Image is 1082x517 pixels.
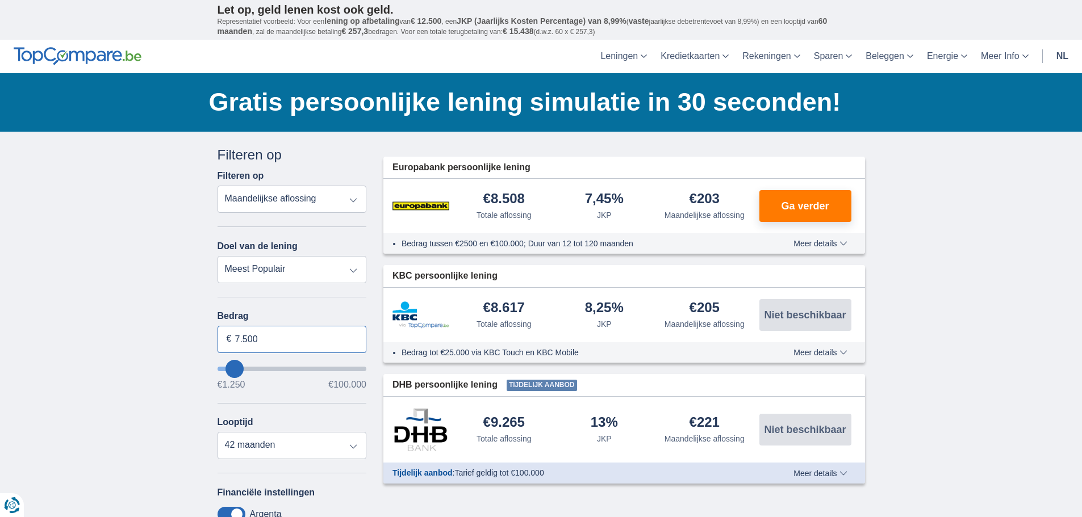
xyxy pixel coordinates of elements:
[736,40,807,73] a: Rekeningen
[402,238,752,249] li: Bedrag tussen €2500 en €100.000; Duur van 12 tot 120 maanden
[483,301,525,316] div: €8.617
[392,408,449,451] img: product.pl.alt DHB Bank
[764,424,846,435] span: Niet beschikbaar
[585,192,624,207] div: 7,45%
[785,348,855,357] button: Meer details
[483,415,525,431] div: €9.265
[483,192,525,207] div: €8.508
[1050,40,1075,73] a: nl
[218,311,367,321] label: Bedrag
[503,27,534,36] span: € 15.438
[690,415,720,431] div: €221
[507,380,577,391] span: Tijdelijk aanbod
[781,201,829,211] span: Ga verder
[392,468,453,477] span: Tijdelijk aanbod
[218,367,367,371] input: wantToBorrow
[218,417,253,427] label: Looptijd
[665,433,745,444] div: Maandelijkse aflossing
[920,40,974,73] a: Energie
[594,40,654,73] a: Leningen
[227,333,232,346] span: €
[392,192,449,220] img: product.pl.alt Europabank
[793,348,847,356] span: Meer details
[785,469,855,478] button: Meer details
[218,487,315,498] label: Financiële instellingen
[392,379,498,392] span: DHB persoonlijke lening
[218,380,245,389] span: €1.250
[328,380,366,389] span: €100.000
[759,190,851,222] button: Ga verder
[764,310,846,320] span: Niet beschikbaar
[665,209,745,221] div: Maandelijkse aflossing
[477,209,532,221] div: Totale aflossing
[597,318,612,330] div: JKP
[14,47,141,65] img: TopCompare
[759,414,851,445] button: Niet beschikbaar
[392,270,498,283] span: KBC persoonlijke lening
[218,3,865,16] p: Let op, geld lenen kost ook geld.
[324,16,399,26] span: lening op afbetaling
[974,40,1035,73] a: Meer Info
[392,161,530,174] span: Europabank persoonlijke lening
[218,16,828,36] span: 60 maanden
[209,85,865,120] h1: Gratis persoonlijke lening simulatie in 30 seconden!
[457,16,626,26] span: JKP (Jaarlijks Kosten Percentage) van 8,99%
[383,467,761,478] div: :
[411,16,442,26] span: € 12.500
[218,16,865,37] p: Representatief voorbeeld: Voor een van , een ( jaarlijkse debetrentevoet van 8,99%) en een loopti...
[402,347,752,358] li: Bedrag tot €25.000 via KBC Touch en KBC Mobile
[690,301,720,316] div: €205
[392,301,449,329] img: product.pl.alt KBC
[454,468,544,477] span: Tarief geldig tot €100.000
[597,209,612,221] div: JKP
[793,239,847,247] span: Meer details
[591,415,618,431] div: 13%
[341,27,368,36] span: € 257,3
[859,40,920,73] a: Beleggen
[585,301,624,316] div: 8,25%
[597,433,612,444] div: JKP
[654,40,736,73] a: Kredietkaarten
[477,318,532,330] div: Totale aflossing
[690,192,720,207] div: €203
[218,171,264,181] label: Filteren op
[793,469,847,477] span: Meer details
[759,299,851,331] button: Niet beschikbaar
[807,40,859,73] a: Sparen
[785,239,855,248] button: Meer details
[665,318,745,330] div: Maandelijkse aflossing
[477,433,532,444] div: Totale aflossing
[218,145,367,165] div: Filteren op
[629,16,649,26] span: vaste
[218,241,298,251] label: Doel van de lening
